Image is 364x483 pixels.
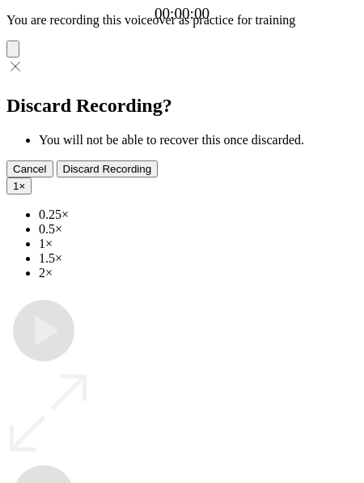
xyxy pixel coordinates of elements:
span: 1 [13,180,19,192]
button: Cancel [6,160,53,177]
li: 2× [39,266,358,280]
li: You will not be able to recover this once discarded. [39,133,358,147]
li: 0.25× [39,207,358,222]
li: 1× [39,237,358,251]
li: 0.5× [39,222,358,237]
button: 1× [6,177,32,194]
li: 1.5× [39,251,358,266]
p: You are recording this voiceover as practice for training [6,13,358,28]
button: Discard Recording [57,160,159,177]
a: 00:00:00 [154,5,210,23]
h2: Discard Recording? [6,95,358,117]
